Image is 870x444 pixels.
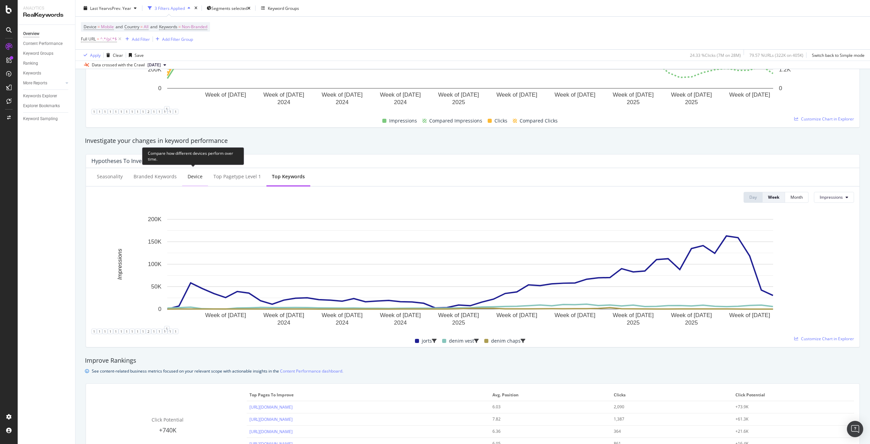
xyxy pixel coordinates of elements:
[101,22,114,32] span: Mobile
[92,367,343,375] div: See content-related business metrics focused on your relevant scope with actionable insights in the
[23,70,70,77] a: Keywords
[142,147,244,165] div: Compare how different devices perform over time.
[801,336,854,342] span: Customize Chart in Explorer
[555,312,595,318] text: Week of [DATE]
[91,109,97,114] div: 1
[280,367,343,375] a: Content Performance dashboard.
[785,192,808,203] button: Month
[119,329,124,334] div: 1
[814,192,854,203] button: Impressions
[155,5,185,11] div: 3 Filters Applied
[188,173,203,180] div: Device
[158,85,161,92] text: 0
[744,192,763,203] button: Day
[104,50,123,61] button: Clear
[140,329,146,334] div: 1
[108,329,113,334] div: 1
[157,109,162,114] div: 1
[148,261,161,267] text: 100K
[613,312,654,318] text: Week of [DATE]
[263,312,304,318] text: Week of [DATE]
[749,194,757,200] div: Day
[685,99,698,105] text: 2025
[157,329,162,334] div: 1
[690,52,741,58] div: 24.33 % Clicks ( 7M on 28M )
[146,109,151,114] div: 2
[129,109,135,114] div: 1
[113,52,123,58] div: Clear
[213,173,261,180] div: Top pagetype Level 1
[124,109,129,114] div: 1
[492,416,597,422] div: 7.82
[151,329,157,334] div: 1
[23,50,53,57] div: Keyword Groups
[102,329,108,334] div: 1
[249,429,293,434] a: [URL][DOMAIN_NAME]
[150,24,157,30] span: and
[277,319,290,326] text: 2024
[152,416,184,423] span: Click Potential
[729,312,770,318] text: Week of [DATE]
[97,36,99,42] span: =
[140,24,143,30] span: =
[671,92,712,98] text: Week of [DATE]
[132,36,150,42] div: Add Filter
[763,192,785,203] button: Week
[749,52,803,58] div: 79.57 % URLs ( 322K on 405K )
[812,52,865,58] div: Switch back to Simple mode
[23,70,41,77] div: Keywords
[85,356,860,365] div: Improve Rankings
[452,319,465,326] text: 2025
[627,99,640,105] text: 2025
[113,109,119,114] div: 1
[129,329,135,334] div: 1
[147,62,161,68] span: 2025 Aug. 7th
[148,66,161,73] text: 200K
[497,312,537,318] text: Week of [DATE]
[23,102,70,110] a: Explorer Bookmarks
[438,92,479,98] text: Week of [DATE]
[449,337,474,345] span: denim vest
[268,5,299,11] div: Keyword Groups
[249,416,293,422] a: [URL][DOMAIN_NAME]
[164,326,170,331] div: 1
[685,319,698,326] text: 2025
[140,109,146,114] div: 1
[135,329,140,334] div: 1
[422,337,432,345] span: jorts
[336,99,349,105] text: 2024
[389,117,417,125] span: Impressions
[158,306,161,312] text: 0
[520,117,558,125] span: Compared Clicks
[23,93,70,100] a: Keywords Explorer
[205,5,253,11] button: Segments selected
[98,24,100,30] span: =
[81,3,139,14] button: Last YearvsPrev. Year
[162,36,193,42] div: Add Filter Group
[135,109,140,114] div: 1
[85,136,860,145] div: Investigate your changes in keyword performance
[768,194,779,200] div: Week
[23,5,70,11] div: Analytics
[134,173,177,180] div: Branded Keywords
[249,392,485,398] span: Top pages to improve
[394,319,407,326] text: 2024
[91,216,849,328] svg: A chart.
[23,50,70,57] a: Keyword Groups
[263,92,304,98] text: Week of [DATE]
[153,35,193,43] button: Add Filter Group
[162,329,168,334] div: 1
[23,30,39,37] div: Overview
[23,60,38,67] div: Ranking
[117,248,123,280] text: Impressions
[429,117,482,125] span: Compared Impressions
[97,109,102,114] div: 1
[116,24,123,30] span: and
[102,109,108,114] div: 1
[438,312,479,318] text: Week of [DATE]
[394,99,407,105] text: 2024
[144,22,149,32] span: All
[211,5,247,11] span: Segments selected
[164,106,170,112] div: 1
[119,109,124,114] div: 1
